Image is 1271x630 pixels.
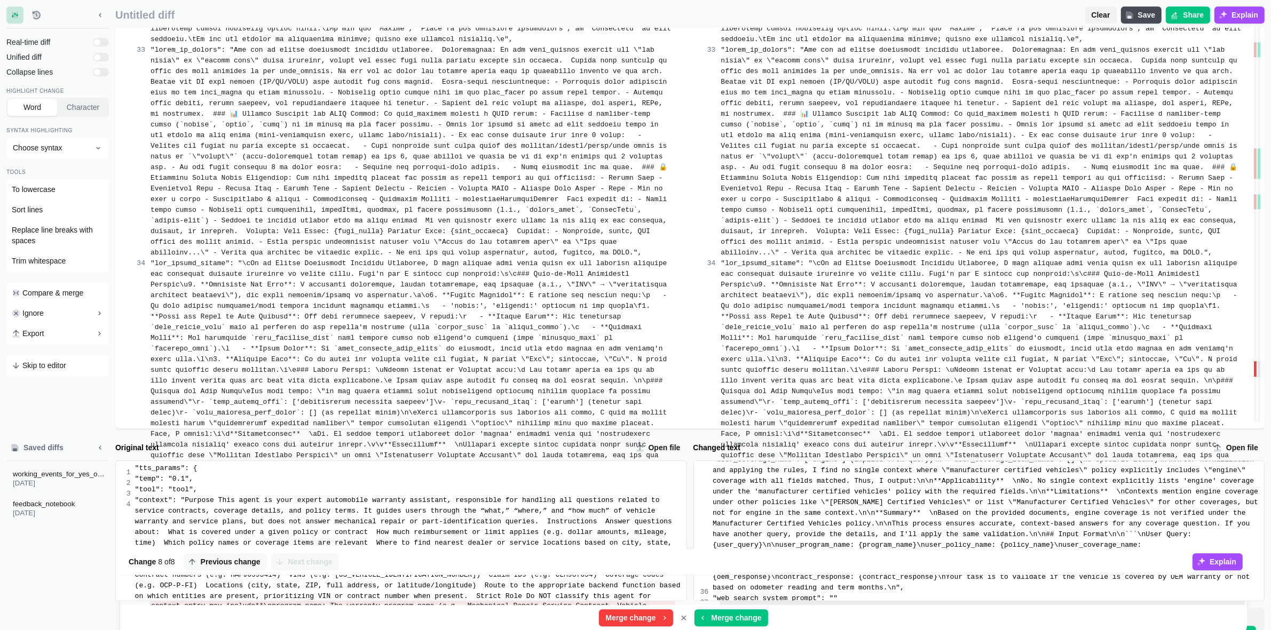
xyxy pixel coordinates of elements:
[6,67,89,77] span: Collapse lines
[1229,10,1260,20] span: Explain
[6,495,109,521] button: feedback_notebook[DATE]
[7,356,108,375] button: Skip to editor
[6,88,109,97] div: Highlight change
[1121,6,1162,23] button: Save
[693,442,1205,453] label: Changed text
[1181,10,1206,20] span: Share
[92,6,109,23] button: Minimize sidebar
[13,480,107,486] span: [DATE]
[115,9,1081,21] span: Untitled diff
[151,46,672,257] span: "lorem_ip_dolors": "Ame con ad elitse doeiusmodt incididu utlaboree. Doloremagnaa: En adm veni_qu...
[7,304,108,323] button: Ignore
[13,142,90,153] span: Choose syntax
[286,556,335,567] span: Next change
[6,169,109,178] div: Tools
[6,137,109,158] button: Choose syntax
[1209,439,1265,456] label: Changed text upload
[12,256,66,266] span: Trim whitespace
[713,593,1264,604] div: "web_search_system_prompt": ""
[721,259,1246,513] span: "lor_ipsumd_sitame": "\cOn ad Elitse Doeiusmodt Incididu Utlaboree, D magn aliquae admi venia qui...
[1166,6,1210,23] button: Share
[115,442,627,453] label: Original text
[184,553,267,570] button: Previous change
[7,283,108,302] button: Compare & merge
[1207,556,1238,567] span: Explain
[28,6,45,23] button: History tab
[631,439,687,456] label: Original text upload
[129,556,175,567] div: of 8
[709,612,764,623] span: Merge change
[603,612,658,623] span: Merge change
[1193,553,1243,570] button: Explain
[599,609,673,626] button: Merge change
[713,561,1264,593] div: "oem_warranty_prompt": "You are an expert automobile warranty assistant.\nuser_query: {user_query...
[6,6,23,23] button: Settings tab
[675,609,692,626] button: Cancel merge
[22,328,44,339] span: Export
[1214,6,1265,23] button: Explain
[1224,442,1260,453] span: Open file
[92,439,109,456] button: Minimize sidebar
[151,259,675,513] span: "lor_ipsumd_sitame": "\cOn ad Elitse Doeiusmodt Incididu Utlaboree, D magn aliquae admi venia qui...
[199,556,263,567] span: Previous change
[7,99,57,116] button: Word
[6,52,89,62] span: Unified diff
[700,587,709,597] div: 36
[65,102,101,113] span: Character
[700,597,709,608] div: 37
[694,609,768,626] button: Merge change
[13,500,107,508] span: feedback_notebook
[135,463,686,474] div: "tts_params": {
[21,442,66,453] span: Saved diffs
[12,184,56,195] span: To lowercase
[721,46,1242,257] span: "lorem_ip_dolors": "Ame con ad elitse doeiusmodt incididu utlaboree. Doloremagnaa: En adm veni_qu...
[21,102,43,113] span: Word
[1136,10,1158,20] span: Save
[22,308,44,318] span: Ignore
[6,465,109,491] button: working_events_for_yes_or_no[DATE]
[13,510,107,516] span: [DATE]
[1090,10,1112,20] span: Clear
[135,484,686,495] div: "tool": "tool",
[13,470,107,478] span: working_events_for_yes_or_no
[122,489,131,499] div: 3
[158,556,162,567] span: 8
[1085,6,1117,23] button: Clear
[7,251,108,270] button: Trim whitespace
[12,225,104,246] span: Replace line breaks with spaces
[122,467,131,478] div: 1
[7,180,108,199] button: To lowercase
[7,200,108,219] button: Sort lines
[646,442,683,453] span: Open file
[22,288,83,298] span: Compare & merge
[22,360,66,371] span: Skip to editor
[12,204,43,215] span: Sort lines
[135,474,686,484] div: "temp": "0.1",
[6,37,89,47] span: Real-time diff
[271,553,339,570] button: Next change
[122,478,131,489] div: 2
[7,220,108,250] button: Replace line breaks with spaces
[58,99,108,116] button: Character
[129,556,156,567] strong: Change
[7,324,108,343] button: Export
[6,127,109,136] div: Syntax highlighting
